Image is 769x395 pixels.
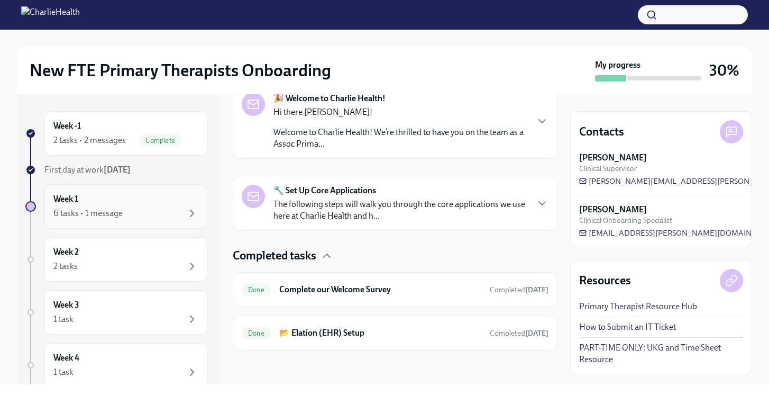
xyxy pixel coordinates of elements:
[579,164,637,174] span: Clinical Supervisor
[579,321,676,333] a: How to Submit an IT Ticket
[579,301,697,312] a: Primary Therapist Resource Hub
[53,299,79,311] h6: Week 3
[579,124,624,140] h4: Contacts
[25,237,207,282] a: Week 22 tasks
[242,325,548,342] a: Done📂 Elation (EHR) SetupCompleted[DATE]
[579,273,631,289] h4: Resources
[490,328,548,338] span: September 8th, 2025 16:29
[53,313,74,325] div: 1 task
[242,329,271,337] span: Done
[53,366,74,378] div: 1 task
[25,111,207,156] a: Week -12 tasks • 2 messagesComplete
[242,286,271,294] span: Done
[595,59,640,71] strong: My progress
[21,6,80,23] img: CharlieHealth
[242,281,548,298] a: DoneComplete our Welcome SurveyCompleted[DATE]
[53,193,78,205] h6: Week 1
[273,127,527,150] p: Welcome to Charlie Health! We’re thrilled to have you on the team as a Assoc Prima...
[30,60,331,81] h2: New FTE Primary Therapists Onboarding
[53,261,78,272] div: 2 tasks
[53,246,79,258] h6: Week 2
[525,285,548,294] strong: [DATE]
[579,204,647,216] strong: [PERSON_NAME]
[25,343,207,388] a: Week 41 task
[273,93,386,104] strong: 🎉 Welcome to Charlie Health!
[490,285,548,295] span: September 8th, 2025 16:11
[490,329,548,338] span: Completed
[53,208,123,219] div: 6 tasks • 1 message
[139,137,181,145] span: Complete
[104,165,131,175] strong: [DATE]
[53,120,81,132] h6: Week -1
[579,152,647,164] strong: [PERSON_NAME]
[273,199,527,222] p: The following steps will walk you through the core applications we use here at Charlie Health and...
[579,342,743,365] a: PART-TIME ONLY: UKG and Time Sheet Resource
[25,164,207,176] a: First day at work[DATE]
[709,61,739,80] h3: 30%
[490,285,548,294] span: Completed
[25,290,207,335] a: Week 31 task
[233,248,316,264] h4: Completed tasks
[273,106,527,118] p: Hi there [PERSON_NAME]!
[25,184,207,229] a: Week 16 tasks • 1 message
[279,284,481,295] h6: Complete our Welcome Survey
[279,327,481,339] h6: 📂 Elation (EHR) Setup
[525,329,548,338] strong: [DATE]
[53,352,79,364] h6: Week 4
[233,248,557,264] div: Completed tasks
[579,216,672,226] span: Clinical Onboarding Specialist
[273,185,376,196] strong: 🔧 Set Up Core Applications
[53,134,126,146] div: 2 tasks • 2 messages
[44,165,131,175] span: First day at work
